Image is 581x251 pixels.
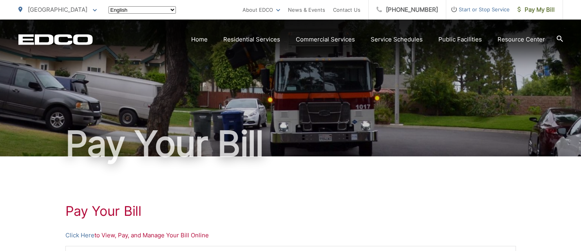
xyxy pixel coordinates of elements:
[65,231,94,240] a: Click Here
[65,231,516,240] p: to View, Pay, and Manage Your Bill Online
[223,35,280,44] a: Residential Services
[333,5,360,14] a: Contact Us
[18,124,563,163] h1: Pay Your Bill
[243,5,280,14] a: About EDCO
[498,35,545,44] a: Resource Center
[109,6,176,14] select: Select a language
[371,35,423,44] a: Service Schedules
[518,5,555,14] span: Pay My Bill
[65,203,516,219] h1: Pay Your Bill
[28,6,87,13] span: [GEOGRAPHIC_DATA]
[18,34,93,45] a: EDCD logo. Return to the homepage.
[288,5,325,14] a: News & Events
[438,35,482,44] a: Public Facilities
[191,35,208,44] a: Home
[296,35,355,44] a: Commercial Services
